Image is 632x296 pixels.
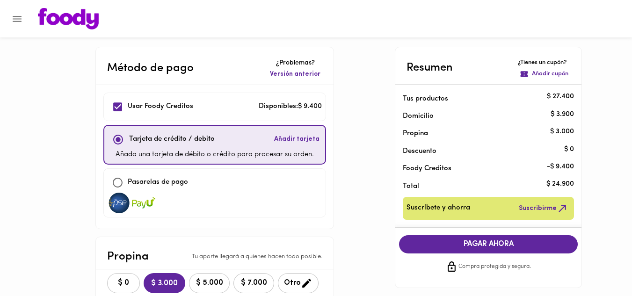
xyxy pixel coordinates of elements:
p: Pasarelas de pago [128,177,188,188]
span: $ 3.000 [151,279,178,288]
p: Total [403,181,559,191]
p: $ 3.000 [550,127,574,137]
button: Añadir cupón [518,68,570,80]
p: Descuento [403,146,436,156]
p: Añada una tarjeta de débito o crédito para procesar su orden. [116,150,314,160]
p: Tus productos [403,94,559,104]
p: Disponibles: $ 9.400 [259,101,322,112]
p: $ 27.400 [547,92,574,102]
span: $ 7.000 [240,279,268,288]
span: Añadir tarjeta [274,135,320,144]
img: logo.png [38,8,99,29]
button: $ 0 [107,273,140,293]
button: PAGAR AHORA [399,235,578,253]
p: $ 3.900 [551,109,574,119]
span: PAGAR AHORA [408,240,568,249]
span: Compra protegida y segura. [458,262,531,272]
p: Tarjeta de crédito / debito [129,134,215,145]
span: Suscribirme [519,202,568,214]
p: Foody Creditos [403,164,559,173]
button: Añadir tarjeta [272,130,321,150]
p: Usar Foody Creditos [128,101,193,112]
button: $ 3.000 [144,273,185,293]
button: Menu [6,7,29,30]
img: visa [132,193,155,213]
p: $ 0 [564,144,574,154]
p: ¿Tienes un cupón? [518,58,570,67]
span: Suscríbete y ahorra [407,202,470,214]
p: Tu aporte llegará a quienes hacen todo posible. [192,253,322,261]
p: ¿Problemas? [268,58,322,68]
p: Domicilio [403,111,434,121]
button: Suscribirme [517,201,570,216]
button: Otro [278,273,319,293]
p: Propina [107,248,149,265]
span: $ 0 [113,279,134,288]
iframe: Messagebird Livechat Widget [578,242,623,287]
p: Añadir cupón [532,70,568,79]
button: Versión anterior [268,68,322,81]
p: Propina [403,129,559,138]
p: $ 24.900 [546,180,574,189]
p: Método de pago [107,60,194,77]
img: visa [108,193,131,213]
span: Otro [284,277,312,289]
span: $ 5.000 [195,279,224,288]
p: - $ 9.400 [547,162,574,172]
p: Resumen [407,59,453,76]
button: $ 7.000 [233,273,274,293]
span: Versión anterior [270,70,320,79]
button: $ 5.000 [189,273,230,293]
